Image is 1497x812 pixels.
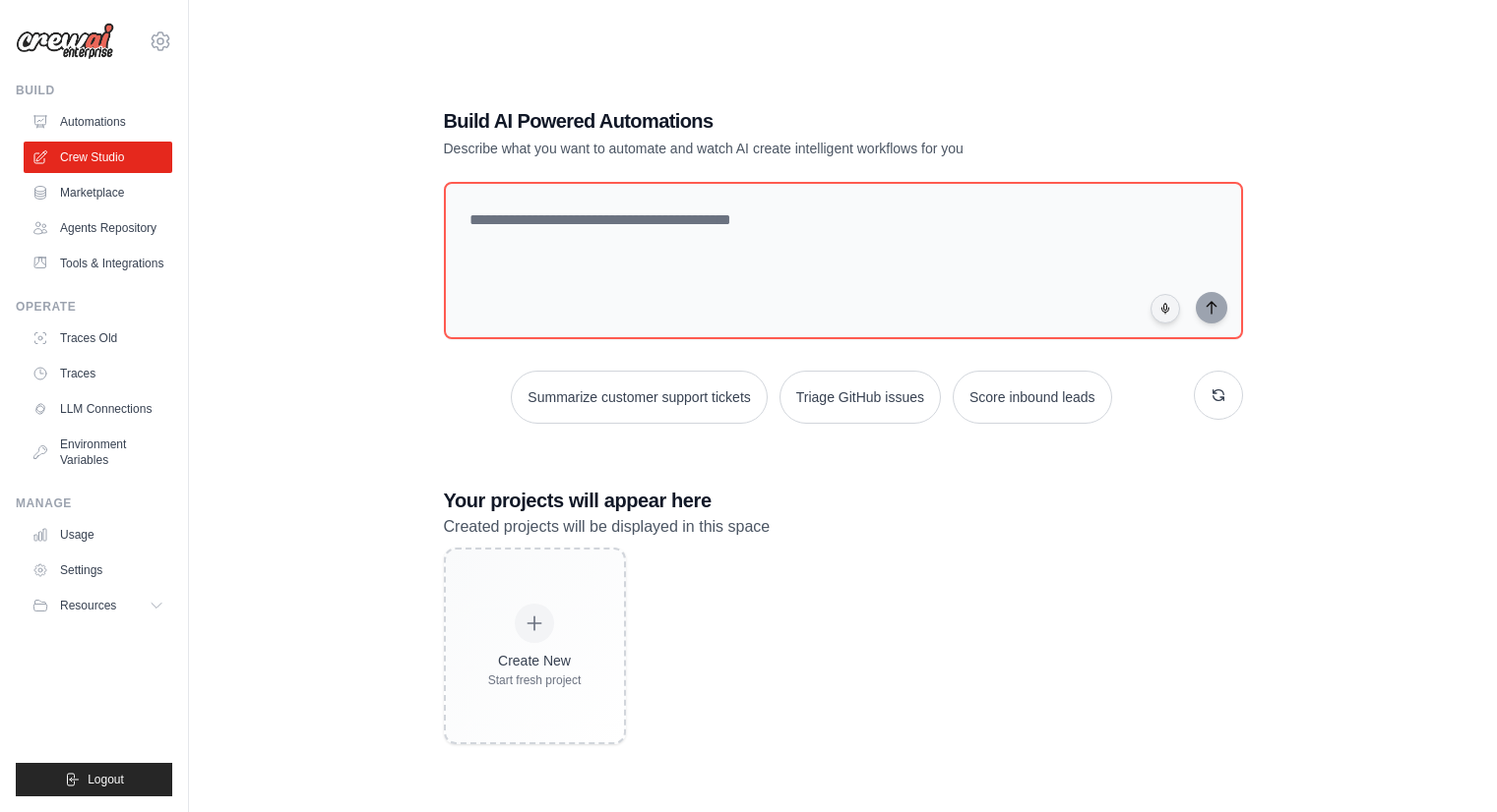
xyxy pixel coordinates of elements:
button: Click to speak your automation idea [1151,294,1180,323]
a: Crew Studio [24,142,172,173]
a: Automations [24,106,172,138]
h1: Build AI Powered Automations [444,107,1105,135]
button: Score inbound leads [953,371,1112,424]
a: Settings [24,554,172,586]
button: Summarize customer support tickets [511,371,767,424]
a: Environment Variables [24,429,172,476]
a: Agents Repository [24,212,172,244]
a: Traces Old [24,322,172,354]
div: Build [16,83,172,98]
a: Tools & Integrations [24,248,172,279]
h3: Your projects will appear here [444,487,1243,514]
a: Traces [24,358,172,389]
div: Operate [16,299,172,315]
p: Describe what you want to automate and watch AI create intelligent workflows for you [444,139,1105,158]
a: Usage [24,519,172,551]
button: Get new suggestions [1194,371,1243,420]
div: Start fresh project [488,672,582,688]
p: Created projects will be displayed in this space [444,514,1243,540]
img: Logo [16,23,114,60]
button: Resources [24,590,172,621]
button: Logout [16,763,172,796]
button: Triage GitHub issues [780,371,941,424]
div: Create New [488,651,582,670]
span: Logout [88,772,124,787]
a: LLM Connections [24,393,172,425]
a: Marketplace [24,177,172,208]
span: Resources [60,598,116,613]
div: Manage [16,495,172,511]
